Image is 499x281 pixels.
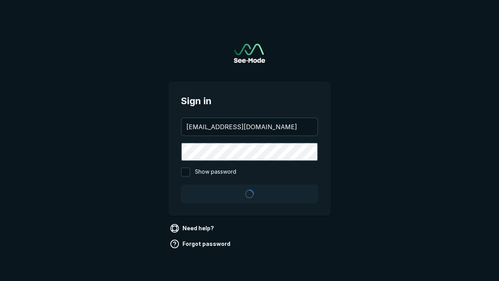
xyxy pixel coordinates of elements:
span: Sign in [181,94,318,108]
span: Show password [195,167,236,177]
input: your@email.com [182,118,317,135]
a: Forgot password [168,238,234,250]
a: Need help? [168,222,217,235]
img: See-Mode Logo [234,44,265,63]
a: Go to sign in [234,44,265,63]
